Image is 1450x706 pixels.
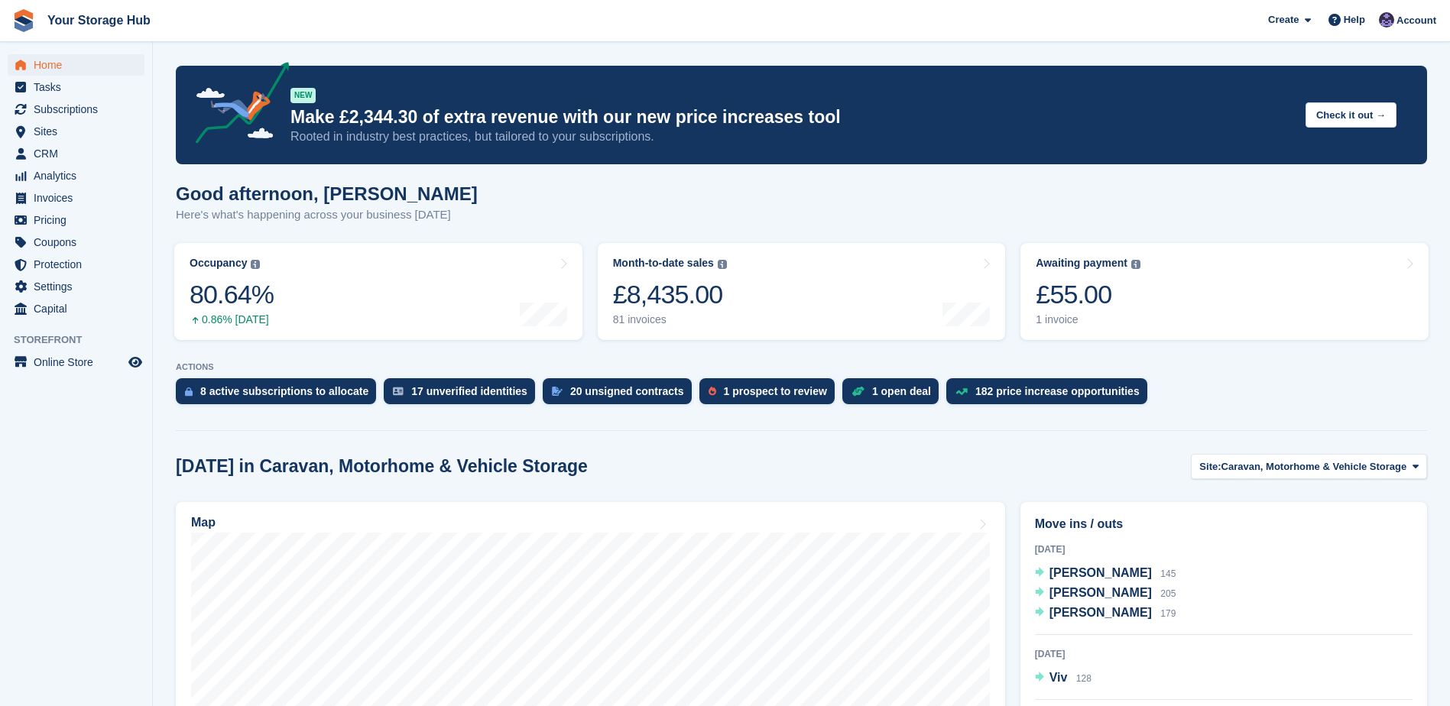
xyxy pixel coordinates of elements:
[552,387,563,396] img: contract_signature_icon-13c848040528278c33f63329250d36e43548de30e8caae1d1a13099fd9432cc5.svg
[34,121,125,142] span: Sites
[570,385,684,397] div: 20 unsigned contracts
[8,209,144,231] a: menu
[191,516,216,529] h2: Map
[174,243,582,340] a: Occupancy 80.64% 0.86% [DATE]
[34,351,125,373] span: Online Store
[8,276,144,297] a: menu
[613,279,727,310] div: £8,435.00
[1131,260,1140,269] img: icon-info-grey-7440780725fd019a000dd9b08b2336e03edf1995a4989e88bcd33f0948082b44.svg
[842,378,946,412] a: 1 open deal
[290,106,1293,128] p: Make £2,344.30 of extra revenue with our new price increases tool
[8,76,144,98] a: menu
[872,385,931,397] div: 1 open deal
[1035,647,1413,661] div: [DATE]
[8,187,144,209] a: menu
[1035,604,1176,623] a: [PERSON_NAME] 179
[1160,588,1176,599] span: 205
[8,143,144,164] a: menu
[8,254,144,275] a: menu
[393,387,404,396] img: verify_identity-adf6edd0f0f0b5bbfe63781bf79b02c33cf7c696d77639b501bdc392416b5a36.svg
[126,353,144,371] a: Preview store
[34,209,125,231] span: Pricing
[176,456,588,477] h2: [DATE] in Caravan, Motorhome & Vehicle Storage
[1035,584,1176,604] a: [PERSON_NAME] 205
[1036,279,1140,310] div: £55.00
[1396,13,1436,28] span: Account
[598,243,1006,340] a: Month-to-date sales £8,435.00 81 invoices
[411,385,527,397] div: 17 unverified identities
[176,362,1427,372] p: ACTIONS
[190,313,274,326] div: 0.86% [DATE]
[699,378,842,412] a: 1 prospect to review
[1036,257,1127,270] div: Awaiting payment
[8,54,144,76] a: menu
[1049,566,1152,579] span: [PERSON_NAME]
[34,165,125,186] span: Analytics
[709,387,716,396] img: prospect-51fa495bee0391a8d652442698ab0144808aea92771e9ea1ae160a38d050c398.svg
[41,8,157,33] a: Your Storage Hub
[1049,586,1152,599] span: [PERSON_NAME]
[8,351,144,373] a: menu
[176,183,478,204] h1: Good afternoon, [PERSON_NAME]
[1344,12,1365,28] span: Help
[190,257,247,270] div: Occupancy
[1020,243,1429,340] a: Awaiting payment £55.00 1 invoice
[14,332,152,348] span: Storefront
[1035,515,1413,533] h2: Move ins / outs
[946,378,1155,412] a: 182 price increase opportunities
[34,99,125,120] span: Subscriptions
[251,260,260,269] img: icon-info-grey-7440780725fd019a000dd9b08b2336e03edf1995a4989e88bcd33f0948082b44.svg
[34,254,125,275] span: Protection
[1076,673,1092,684] span: 128
[613,313,727,326] div: 81 invoices
[8,165,144,186] a: menu
[1268,12,1299,28] span: Create
[34,54,125,76] span: Home
[34,232,125,253] span: Coupons
[955,388,968,395] img: price_increase_opportunities-93ffe204e8149a01c8c9dc8f82e8f89637d9d84a8eef4429ea346261dce0b2c0.svg
[176,206,478,224] p: Here's what's happening across your business [DATE]
[1306,102,1396,128] button: Check it out →
[290,88,316,103] div: NEW
[1379,12,1394,28] img: Liam Beddard
[975,385,1140,397] div: 182 price increase opportunities
[8,298,144,319] a: menu
[200,385,368,397] div: 8 active subscriptions to allocate
[1221,459,1407,474] span: Caravan, Motorhome & Vehicle Storage
[34,143,125,164] span: CRM
[1035,669,1092,688] a: Viv 128
[190,279,274,310] div: 80.64%
[1191,454,1427,479] button: Site: Caravan, Motorhome & Vehicle Storage
[384,378,543,412] a: 17 unverified identities
[1160,568,1176,579] span: 145
[8,99,144,120] a: menu
[1049,606,1152,619] span: [PERSON_NAME]
[290,128,1293,145] p: Rooted in industry best practices, but tailored to your subscriptions.
[8,232,144,253] a: menu
[34,76,125,98] span: Tasks
[543,378,699,412] a: 20 unsigned contracts
[185,387,193,397] img: active_subscription_to_allocate_icon-d502201f5373d7db506a760aba3b589e785aa758c864c3986d89f69b8ff3...
[1036,313,1140,326] div: 1 invoice
[724,385,827,397] div: 1 prospect to review
[183,62,290,149] img: price-adjustments-announcement-icon-8257ccfd72463d97f412b2fc003d46551f7dbcb40ab6d574587a9cd5c0d94...
[34,298,125,319] span: Capital
[1049,671,1068,684] span: Viv
[12,9,35,32] img: stora-icon-8386f47178a22dfd0bd8f6a31ec36ba5ce8667c1dd55bd0f319d3a0aa187defe.svg
[613,257,714,270] div: Month-to-date sales
[1199,459,1221,474] span: Site:
[176,378,384,412] a: 8 active subscriptions to allocate
[852,386,864,397] img: deal-1b604bf984904fb50ccaf53a9ad4b4a5d6e5aea283cecdc64d6e3604feb123c2.svg
[34,187,125,209] span: Invoices
[8,121,144,142] a: menu
[1035,564,1176,584] a: [PERSON_NAME] 145
[718,260,727,269] img: icon-info-grey-7440780725fd019a000dd9b08b2336e03edf1995a4989e88bcd33f0948082b44.svg
[34,276,125,297] span: Settings
[1160,608,1176,619] span: 179
[1035,542,1413,556] div: [DATE]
